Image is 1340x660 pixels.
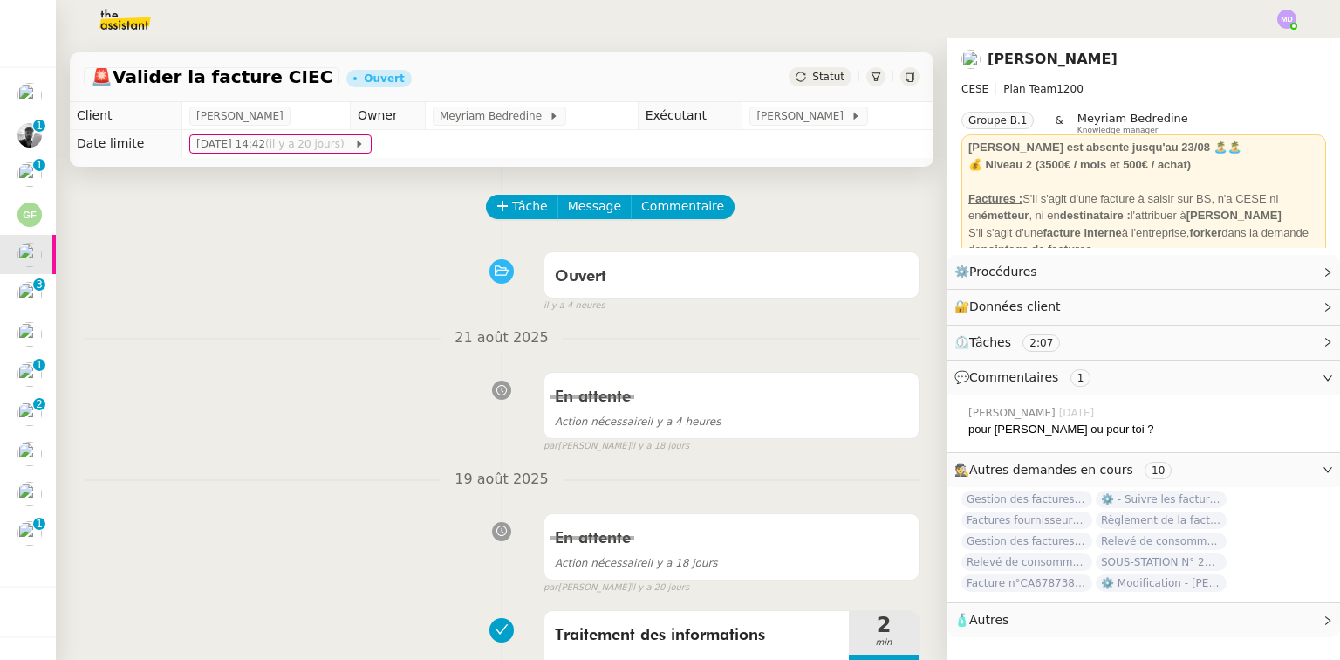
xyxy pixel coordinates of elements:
[17,482,42,506] img: users%2FHIWaaSoTa5U8ssS5t403NQMyZZE3%2Favatar%2Fa4be050e-05fa-4f28-bbe7-e7e8e4788720
[33,398,45,410] nz-badge-sup: 2
[17,521,42,546] img: users%2FHIWaaSoTa5U8ssS5t403NQMyZZE3%2Favatar%2Fa4be050e-05fa-4f28-bbe7-e7e8e4788720
[961,83,988,95] span: CESE
[555,269,606,285] span: Ouvert
[36,159,43,175] p: 1
[969,335,1011,349] span: Tâches
[641,196,724,217] span: Commentaire
[812,71,844,83] span: Statut
[981,243,1091,256] strong: pointage de factures
[1186,209,1282,222] strong: [PERSON_NAME]
[196,107,284,125] span: [PERSON_NAME]
[17,203,42,227] img: svg
[350,102,425,130] td: Owner
[555,389,631,405] span: En attente
[1077,112,1188,125] span: Meyriam Bedredine
[968,421,1326,438] div: pour [PERSON_NAME] ou pour toi ?
[17,123,42,148] img: ee3399b4-027e-46f8-8bb8-fca30cb6f74c
[1003,83,1056,95] span: Plan Team
[544,581,689,595] small: [PERSON_NAME]
[17,162,42,187] img: users%2FDBF5gIzOT6MfpzgDQC7eMkIK8iA3%2Favatar%2Fd943ca6c-06ba-4e73-906b-d60e05e423d3
[17,83,42,107] img: users%2FHIWaaSoTa5U8ssS5t403NQMyZZE3%2Favatar%2Fa4be050e-05fa-4f28-bbe7-e7e8e4788720
[33,359,45,371] nz-badge-sup: 1
[954,262,1045,282] span: ⚙️
[557,195,632,219] button: Message
[265,138,347,150] span: (il y a 20 jours)
[1145,462,1172,479] nz-tag: 10
[961,533,1092,550] span: Gestion des factures fournisseurs - 1 septembre 2025
[756,107,850,125] span: [PERSON_NAME]
[555,557,647,569] span: Action nécessaire
[947,290,1340,324] div: 🔐Données client
[968,158,1191,171] strong: 💰 Niveau 2 (3500€ / mois et 500€ / achat)
[968,405,1059,421] span: [PERSON_NAME]
[969,370,1058,384] span: Commentaires
[17,282,42,306] img: users%2FHIWaaSoTa5U8ssS5t403NQMyZZE3%2Favatar%2Fa4be050e-05fa-4f28-bbe7-e7e8e4788720
[555,622,838,649] span: Traitement des informations
[544,581,558,595] span: par
[969,463,1133,477] span: Autres demandes en cours
[441,327,562,350] span: 21 août 2025
[969,265,1037,278] span: Procédures
[954,613,1008,627] span: 🧴
[631,581,690,595] span: il y a 20 jours
[947,361,1340,395] div: 💬Commentaires 1
[36,359,43,375] p: 1
[961,112,1034,129] nz-tag: Groupe B.1
[961,553,1092,571] span: Relevé de consommations - août 2025
[512,196,548,217] span: Tâche
[961,491,1092,508] span: Gestion des factures fournisseurs - 1 août 2025
[954,463,1179,477] span: 🕵️
[555,416,647,428] span: Action nécessaire
[36,398,43,414] p: 2
[954,297,1068,317] span: 🔐
[1096,574,1227,592] span: ⚙️ Modification - [PERSON_NAME] et suivi des devis sur Energy Track
[36,120,43,135] p: 1
[1059,405,1098,421] span: [DATE]
[70,102,182,130] td: Client
[968,224,1319,258] div: S'il s'agit d'une à l'entreprise, dans la demande de
[947,603,1340,637] div: 🧴Autres
[1189,226,1221,239] strong: forker
[988,51,1118,67] a: [PERSON_NAME]
[17,322,42,347] img: users%2FDBF5gIzOT6MfpzgDQC7eMkIK8iA3%2Favatar%2Fd943ca6c-06ba-4e73-906b-d60e05e423d3
[638,102,742,130] td: Exécutant
[1096,512,1227,529] span: Règlement de la facture Paris Est Audit - août 2025
[33,518,45,530] nz-badge-sup: 1
[1077,112,1188,134] app-user-label: Knowledge manager
[1077,126,1159,135] span: Knowledge manager
[33,278,45,291] nz-badge-sup: 3
[947,326,1340,360] div: ⏲️Tâches 2:07
[961,574,1092,592] span: Facture n°CA678738 - ASL LE MOLERET 93110 ROSNY SOUS BOIS
[33,159,45,171] nz-badge-sup: 1
[555,531,631,547] span: En attente
[1096,553,1227,571] span: SOUS-STATION N° 20 RESIDENCE LES BRIQUES ROUGES
[631,195,735,219] button: Commentaire
[17,442,42,466] img: users%2FHIWaaSoTa5U8ssS5t403NQMyZZE3%2Favatar%2Fa4be050e-05fa-4f28-bbe7-e7e8e4788720
[981,209,1029,222] strong: émetteur
[544,439,689,454] small: [PERSON_NAME]
[17,402,42,426] img: users%2F9mvJqJUvllffspLsQzytnd0Nt4c2%2Favatar%2F82da88e3-d90d-4e39-b37d-dcb7941179ae
[961,512,1092,529] span: Factures fournisseurs Prélèvement - septembre 2025
[1070,369,1091,387] nz-tag: 1
[954,370,1097,384] span: 💬
[968,192,1022,205] u: Factures :
[486,195,558,219] button: Tâche
[968,141,1241,154] strong: [PERSON_NAME] est absente jusqu'au 23/08 🏝️🏝️
[1096,491,1227,508] span: ⚙️ - Suivre les factures d'exploitation
[17,362,42,387] img: users%2F9mvJqJUvllffspLsQzytnd0Nt4c2%2Favatar%2F82da88e3-d90d-4e39-b37d-dcb7941179ae
[36,518,43,533] p: 1
[849,636,919,650] span: min
[968,190,1319,224] div: S'il s'agit d'une facture à saisir sur BS, n'a CESE ni en , ni en l'attribuer à
[969,613,1008,627] span: Autres
[849,615,919,636] span: 2
[1056,83,1084,95] span: 1200
[1043,226,1122,239] strong: facture interne
[441,468,562,492] span: 19 août 2025
[70,130,182,158] td: Date limite
[947,453,1340,487] div: 🕵️Autres demandes en cours 10
[947,255,1340,289] div: ⚙️Procédures
[364,73,404,84] div: Ouvert
[1060,209,1131,222] strong: destinataire :
[954,335,1075,349] span: ⏲️
[91,68,332,86] span: Valider la facture CIEC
